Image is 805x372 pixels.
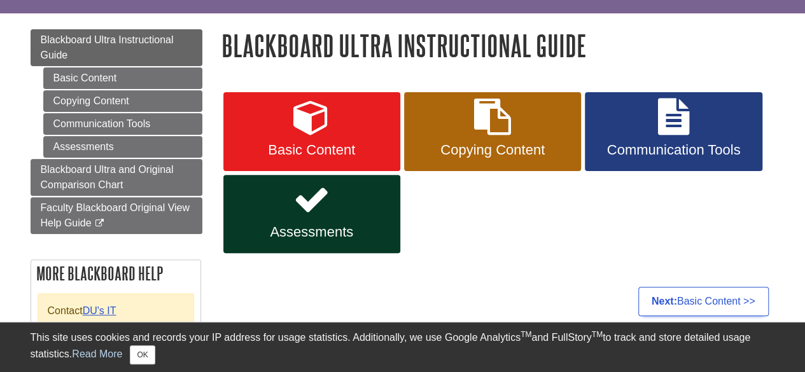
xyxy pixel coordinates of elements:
span: Basic Content [233,142,391,158]
h1: Blackboard Ultra Instructional Guide [221,29,775,62]
sup: TM [592,330,603,339]
button: Close [130,345,155,364]
span: Assessments [233,224,391,240]
a: Assessments [223,175,400,254]
span: Blackboard Ultra and Original Comparison Chart [41,164,174,190]
a: Blackboard Ultra Instructional Guide [31,29,202,66]
a: Communication Tools [585,92,762,171]
span: Blackboard Ultra Instructional Guide [41,34,174,60]
div: This site uses cookies and records your IP address for usage statistics. Additionally, we use Goo... [31,330,775,364]
a: Copying Content [404,92,581,171]
a: Read More [72,348,122,359]
a: Faculty Blackboard Original View Help Guide [31,197,202,234]
a: Copying Content [43,90,202,112]
span: Copying Content [414,142,571,158]
h2: More Blackboard Help [31,260,200,287]
strong: Next: [652,296,677,307]
span: Communication Tools [594,142,752,158]
a: Next:Basic Content >> [638,287,769,316]
span: Faculty Blackboard Original View Help Guide [41,202,190,228]
sup: TM [521,330,531,339]
a: Assessments [43,136,202,158]
a: Communication Tools [43,113,202,135]
a: Basic Content [43,67,202,89]
i: This link opens in a new window [94,219,105,228]
a: Basic Content [223,92,400,171]
a: Blackboard Ultra and Original Comparison Chart [31,159,202,196]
